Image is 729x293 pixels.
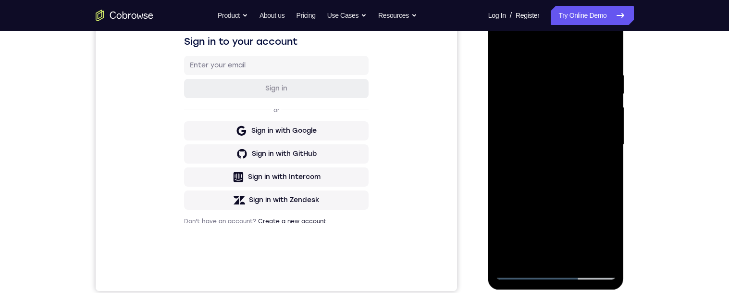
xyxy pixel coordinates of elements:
[327,6,367,25] button: Use Cases
[510,10,512,21] span: /
[378,6,417,25] button: Resources
[88,249,273,256] p: Don't have an account?
[488,6,506,25] a: Log In
[516,6,539,25] a: Register
[156,157,221,167] div: Sign in with Google
[153,227,224,236] div: Sign in with Zendesk
[88,222,273,241] button: Sign in with Zendesk
[156,180,221,190] div: Sign in with GitHub
[88,199,273,218] button: Sign in with Intercom
[259,6,284,25] a: About us
[88,176,273,195] button: Sign in with GitHub
[551,6,633,25] a: Try Online Demo
[176,138,186,145] p: or
[296,6,315,25] a: Pricing
[88,153,273,172] button: Sign in with Google
[162,249,231,256] a: Create a new account
[218,6,248,25] button: Product
[96,10,153,21] a: Go to the home page
[152,204,225,213] div: Sign in with Intercom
